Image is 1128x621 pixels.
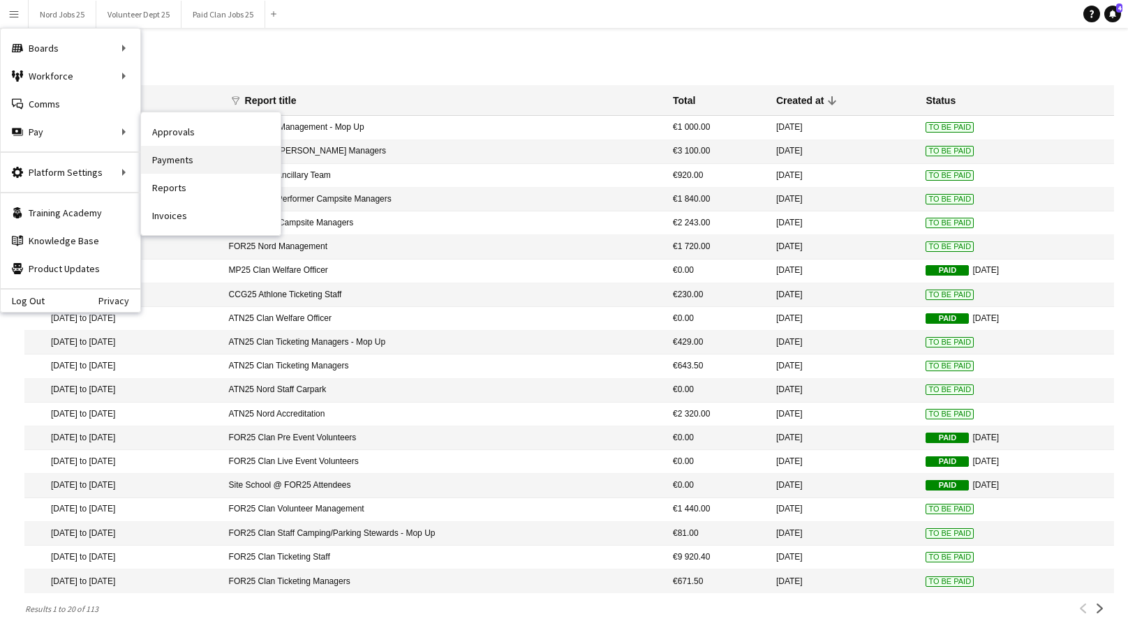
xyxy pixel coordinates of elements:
mat-cell: €1 440.00 [666,498,769,522]
mat-cell: [DATE] [769,164,919,188]
mat-cell: [DATE] [769,283,919,307]
mat-cell: €671.50 [666,569,769,593]
span: Results 1 to 20 of 113 [24,604,104,614]
span: To Be Paid [926,576,974,587]
mat-cell: ATN25 Nord Performer Campsite Managers [222,188,666,211]
h1: Reports [24,53,1114,74]
mat-cell: ATN25 Nord Accreditation [222,403,666,426]
mat-cell: [DATE] to [DATE] [24,331,222,354]
mat-cell: €1 720.00 [666,235,769,259]
mat-cell: [DATE] [769,546,919,569]
span: Paid [926,265,969,276]
mat-cell: €2 320.00 [666,403,769,426]
mat-cell: €0.00 [666,426,769,450]
mat-cell: [DATE] [769,450,919,474]
mat-cell: €230.00 [666,283,769,307]
span: 4 [1116,3,1122,13]
span: To Be Paid [926,384,974,395]
div: Status [926,94,956,107]
mat-cell: [DATE] to [DATE] [24,450,222,474]
mat-cell: ATN25 Clan Welfare Officer [222,307,666,331]
mat-cell: FOR25 Clan Volunteer Management [222,498,666,522]
button: Nord Jobs 25 [29,1,96,28]
mat-cell: [DATE] [769,498,919,522]
mat-cell: [DATE] to [DATE] [24,498,222,522]
mat-cell: €920.00 [666,164,769,188]
mat-cell: ATN25 Clan Ticketing Managers - Mop Up [222,331,666,354]
span: To Be Paid [926,241,974,252]
span: To Be Paid [926,528,974,539]
mat-cell: CCG25 Athlone Ticketing Staff [222,283,666,307]
mat-cell: [DATE] [919,426,1114,450]
mat-cell: €0.00 [666,307,769,331]
mat-cell: FOR25 Clan [PERSON_NAME] Managers [222,140,666,164]
span: To Be Paid [926,409,974,419]
mat-cell: €2 243.00 [666,211,769,235]
mat-cell: [DATE] to [DATE] [24,354,222,378]
mat-cell: ATN25 Clan Ticketing Managers [222,354,666,378]
mat-cell: Site School @ FOR25 Attendees [222,474,666,497]
mat-cell: FOR25 Nord Management [222,235,666,259]
div: Pay [1,118,140,146]
mat-cell: MP25 Clan Welfare Officer [222,260,666,283]
span: To Be Paid [926,552,974,562]
div: Platform Settings [1,158,140,186]
mat-cell: [DATE] to [DATE] [24,307,222,331]
mat-cell: €429.00 [666,331,769,354]
a: Product Updates [1,255,140,283]
span: To Be Paid [926,194,974,204]
mat-cell: FOR25 Clan Live Event Volunteers [222,450,666,474]
a: Privacy [98,295,140,306]
button: Paid Clan Jobs 25 [181,1,265,28]
mat-cell: €0.00 [666,474,769,497]
span: To Be Paid [926,361,974,371]
mat-cell: [DATE] [769,354,919,378]
a: Training Academy [1,199,140,227]
mat-cell: FOR25 Clan Pre Event Volunteers [222,426,666,450]
span: To Be Paid [926,170,974,181]
a: Payments [141,146,281,174]
div: Boards [1,34,140,62]
a: Comms [1,90,140,118]
mat-cell: €0.00 [666,450,769,474]
mat-cell: [DATE] [769,140,919,164]
mat-cell: FOR25 Clan Staff Camping/Parking Stewards - Mop Up [222,522,666,546]
mat-cell: [DATE] [769,260,919,283]
div: Created at [776,94,824,107]
span: Paid [926,480,969,491]
mat-cell: [DATE] [769,426,919,450]
mat-cell: [DATE] [769,331,919,354]
mat-cell: [DATE] to [DATE] [24,569,222,593]
mat-cell: €0.00 [666,260,769,283]
mat-cell: [DATE] [769,522,919,546]
mat-cell: €1 000.00 [666,116,769,140]
mat-cell: €1 840.00 [666,188,769,211]
a: Reports [141,174,281,202]
button: Volunteer Dept 25 [96,1,181,28]
mat-cell: [DATE] [769,569,919,593]
mat-cell: [DATE] [769,116,919,140]
a: Approvals [141,118,281,146]
mat-cell: FOR25 Clan Ticketing Staff [222,546,666,569]
mat-cell: ATN25 Nord Staff Carpark [222,379,666,403]
mat-cell: €0.00 [666,379,769,403]
a: 4 [1104,6,1121,22]
mat-cell: ATN25 Nord Ancillary Team [222,164,666,188]
span: Paid [926,433,969,443]
div: Report title [245,94,309,107]
mat-cell: €3 100.00 [666,140,769,164]
mat-cell: [DATE] [769,379,919,403]
mat-cell: [DATE] [769,307,919,331]
mat-cell: FOR25 Nord Campsite Managers [222,211,666,235]
mat-cell: €81.00 [666,522,769,546]
span: To Be Paid [926,504,974,514]
mat-cell: [DATE] [919,474,1114,497]
mat-cell: [DATE] [769,403,919,426]
a: Invoices [141,202,281,230]
div: Created at [776,94,836,107]
mat-cell: [DATE] [919,450,1114,474]
mat-cell: [DATE] [919,307,1114,331]
span: To Be Paid [926,337,974,347]
mat-cell: FOR25 Clan Ticketing Managers [222,569,666,593]
mat-cell: FOR25 Nord Management - Mop Up [222,116,666,140]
